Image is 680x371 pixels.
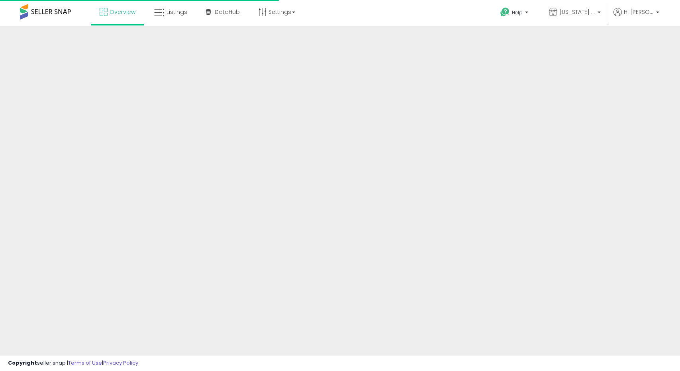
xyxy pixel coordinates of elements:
[613,8,659,26] a: Hi [PERSON_NAME]
[500,7,510,17] i: Get Help
[624,8,654,16] span: Hi [PERSON_NAME]
[512,9,523,16] span: Help
[110,8,135,16] span: Overview
[167,8,187,16] span: Listings
[494,1,536,26] a: Help
[559,8,595,16] span: [US_STATE] PRIME RETAIL
[215,8,240,16] span: DataHub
